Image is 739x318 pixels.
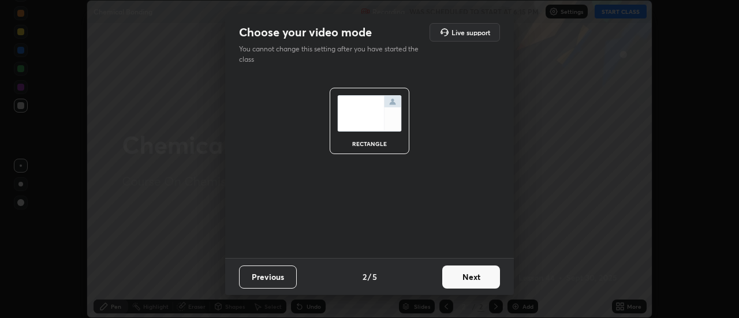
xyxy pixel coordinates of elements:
img: normalScreenIcon.ae25ed63.svg [337,95,402,132]
h4: 2 [363,271,367,283]
div: rectangle [346,141,393,147]
h4: / [368,271,371,283]
button: Next [442,265,500,289]
h4: 5 [372,271,377,283]
h5: Live support [451,29,490,36]
p: You cannot change this setting after you have started the class [239,44,426,65]
button: Previous [239,265,297,289]
h2: Choose your video mode [239,25,372,40]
